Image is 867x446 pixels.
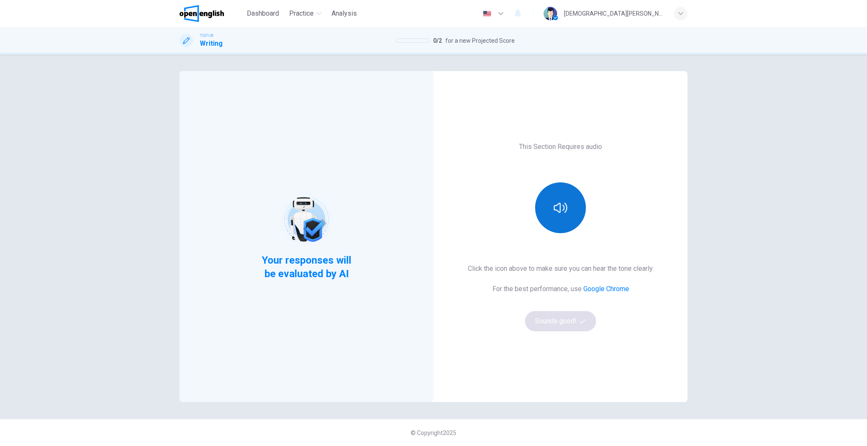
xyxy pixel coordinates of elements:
img: robot icon [279,193,333,246]
h6: This Section Requires audio [519,142,602,152]
span: Your responses will be evaluated by AI [255,253,358,281]
h6: For the best performance, use [492,284,629,294]
span: © Copyright 2025 [411,429,456,436]
img: Profile picture [544,7,557,20]
div: [DEMOGRAPHIC_DATA][PERSON_NAME] [564,8,664,19]
button: Analysis [328,6,360,21]
h6: Click the icon above to make sure you can hear the tone clearly. [468,264,654,274]
h1: Writing [200,39,223,49]
span: 0 / 2 [433,36,442,46]
span: TOEFL® [200,33,213,39]
button: Dashboard [243,6,282,21]
a: OpenEnglish logo [179,5,243,22]
img: en [482,11,492,17]
img: OpenEnglish logo [179,5,224,22]
span: for a new Projected Score [445,36,515,46]
span: Practice [289,8,314,19]
button: Practice [286,6,325,21]
a: Google Chrome [583,285,629,293]
span: Analysis [331,8,357,19]
span: Dashboard [247,8,279,19]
